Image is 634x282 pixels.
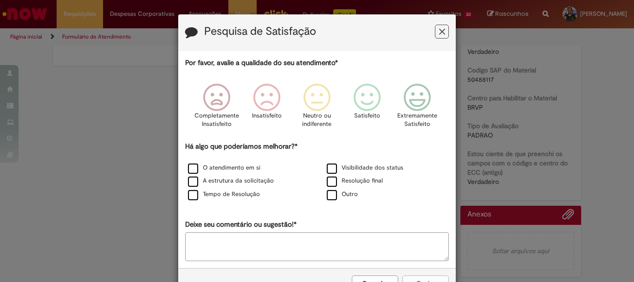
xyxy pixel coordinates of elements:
[300,111,334,129] p: Neutro ou indiferente
[327,177,383,185] label: Resolução final
[204,26,316,38] label: Pesquisa de Satisfação
[354,111,380,120] p: Satisfeito
[188,164,260,172] label: O atendimento em si
[293,77,341,140] div: Neutro ou indiferente
[243,77,291,140] div: Insatisfeito
[185,58,338,68] label: Por favor, avalie a qualidade do seu atendimento*
[193,77,240,140] div: Completamente Insatisfeito
[194,111,239,129] p: Completamente Insatisfeito
[185,220,297,230] label: Deixe seu comentário ou sugestão!*
[343,77,391,140] div: Satisfeito
[327,190,358,199] label: Outro
[397,111,437,129] p: Extremamente Satisfeito
[188,177,274,185] label: A estrutura da solicitação
[394,77,441,140] div: Extremamente Satisfeito
[188,190,260,199] label: Tempo de Resolução
[252,111,282,120] p: Insatisfeito
[185,142,449,202] div: Há algo que poderíamos melhorar?*
[327,164,403,172] label: Visibilidade dos status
